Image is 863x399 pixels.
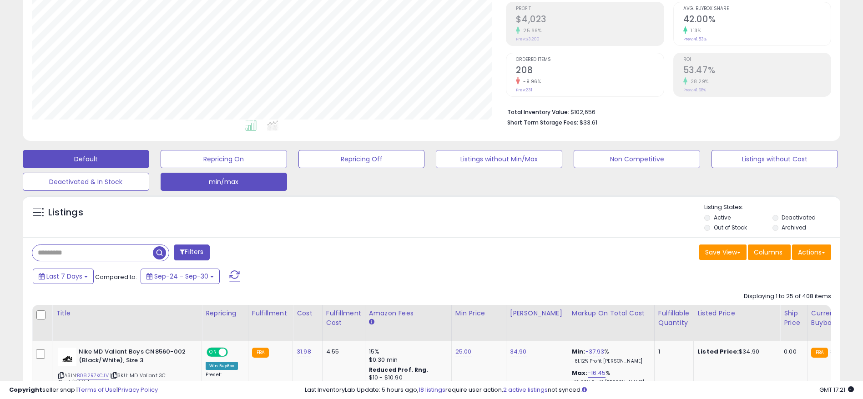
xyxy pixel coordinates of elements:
small: FBA [252,348,269,358]
span: $33.61 [580,118,597,127]
h2: $4,023 [516,14,663,26]
small: Prev: $3,200 [516,36,540,42]
b: Total Inventory Value: [507,108,569,116]
div: % [572,369,647,386]
div: Displaying 1 to 25 of 408 items [744,292,831,301]
div: Ship Price [784,309,803,328]
label: Deactivated [782,214,816,221]
div: Title [56,309,198,318]
button: Save View [699,244,747,260]
div: Repricing [206,309,244,318]
span: Ordered Items [516,57,663,62]
h2: 42.00% [683,14,831,26]
button: Repricing Off [298,150,425,168]
small: Prev: 231 [516,87,532,93]
span: | SKU: MD Valiant 3C Black/White" [58,372,166,385]
b: Listed Price: [697,347,739,356]
div: Fulfillment Cost [326,309,361,328]
a: 18 listings [419,385,445,394]
span: 2025-10-9 17:21 GMT [819,385,854,394]
div: seller snap | | [9,386,158,394]
div: 15% [369,348,444,356]
div: $34.90 [697,348,773,356]
a: B082R7KCJV [77,372,109,379]
span: Avg. Buybox Share [683,6,831,11]
div: Win BuyBox [206,362,238,370]
div: ASIN: [58,348,195,396]
span: Columns [754,248,782,257]
div: 0.00 [784,348,800,356]
div: Current Buybox Price [811,309,858,328]
div: Amazon Fees [369,309,448,318]
button: Deactivated & In Stock [23,173,149,191]
li: $102,656 [507,106,824,117]
button: Sep-24 - Sep-30 [141,269,220,284]
button: Columns [748,244,791,260]
span: Last 7 Days [46,272,82,281]
span: 34.9 [830,347,843,356]
h2: 208 [516,65,663,77]
small: Prev: 41.68% [683,87,706,93]
button: Listings without Min/Max [436,150,562,168]
h2: 53.47% [683,65,831,77]
label: Out of Stock [714,224,747,231]
button: Last 7 Days [33,269,94,284]
a: -16.45 [588,369,606,378]
button: Default [23,150,149,168]
div: $0.30 min [369,356,444,364]
small: 25.69% [520,27,541,34]
small: 1.13% [687,27,702,34]
small: Amazon Fees. [369,318,374,326]
div: [PERSON_NAME] [510,309,564,318]
small: 28.29% [687,78,709,85]
label: Active [714,214,731,221]
button: min/max [161,173,287,191]
small: FBA [811,348,828,358]
span: ON [207,349,219,356]
span: OFF [227,349,241,356]
a: 31.98 [297,347,311,356]
span: Compared to: [95,273,137,281]
button: Filters [174,244,209,260]
label: Archived [782,224,806,231]
div: 4.55 [326,348,358,356]
a: Terms of Use [78,385,116,394]
small: -9.96% [520,78,541,85]
div: Preset: [206,372,241,392]
h5: Listings [48,206,83,219]
th: The percentage added to the cost of goods (COGS) that forms the calculator for Min & Max prices. [568,305,654,341]
div: Fulfillable Quantity [658,309,690,328]
p: -61.12% Profit [PERSON_NAME] [572,358,647,364]
div: Cost [297,309,318,318]
div: Last InventoryLab Update: 5 hours ago, require user action, not synced. [305,386,854,394]
b: Short Term Storage Fees: [507,119,578,126]
div: 1 [658,348,686,356]
button: Actions [792,244,831,260]
small: Prev: 41.53% [683,36,707,42]
b: Max: [572,369,588,377]
div: Fulfillment [252,309,289,318]
p: Listing States: [704,203,840,212]
b: Reduced Prof. Rng. [369,366,429,374]
a: 25.00 [455,347,472,356]
button: Repricing On [161,150,287,168]
div: Min Price [455,309,502,318]
span: Sep-24 - Sep-30 [154,272,208,281]
img: 21gUGbT7K6L._SL40_.jpg [58,348,76,366]
strong: Copyright [9,385,42,394]
button: Non Competitive [574,150,700,168]
button: Listings without Cost [712,150,838,168]
div: Markup on Total Cost [572,309,651,318]
b: Nike MD Valiant Boys CN8560-002 (Black/White), Size 3 [79,348,189,367]
a: Privacy Policy [118,385,158,394]
a: 2 active listings [503,385,548,394]
a: -37.93 [585,347,605,356]
span: ROI [683,57,831,62]
div: % [572,348,647,364]
a: 34.90 [510,347,527,356]
b: Min: [572,347,585,356]
div: Listed Price [697,309,776,318]
span: Profit [516,6,663,11]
